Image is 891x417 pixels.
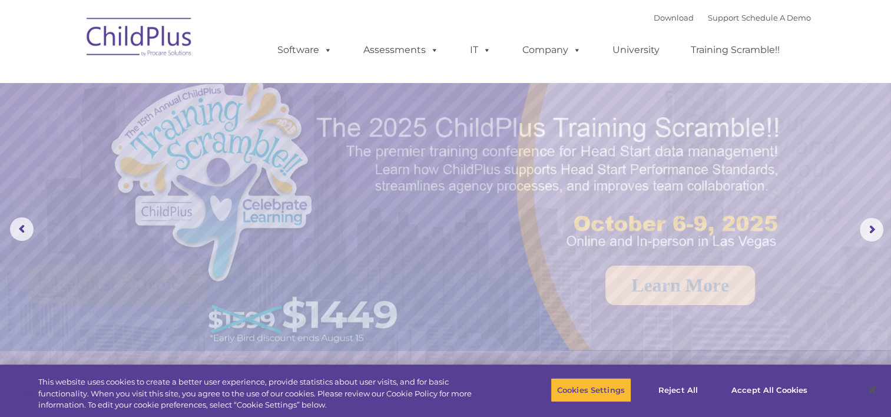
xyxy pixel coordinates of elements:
a: Request a Demo [28,265,206,304]
a: University [601,38,671,62]
div: This website uses cookies to create a better user experience, provide statistics about user visit... [38,376,490,411]
a: IT [458,38,503,62]
a: Support [708,13,739,22]
font: | [654,13,811,22]
rs-layer: The Future of ChildPlus is Here! [28,102,313,249]
a: Software [266,38,344,62]
span: Last name [164,78,200,87]
a: Schedule A Demo [741,13,811,22]
button: Accept All Cookies [725,378,814,402]
a: Training Scramble!! [679,38,791,62]
span: Phone number [164,126,214,135]
button: Reject All [641,378,715,402]
a: Download [654,13,694,22]
button: Close [859,377,885,403]
button: Cookies Settings [551,378,631,402]
a: Company [511,38,593,62]
img: ChildPlus by Procare Solutions [81,9,198,68]
rs-layer: Boost your productivity and streamline your success in ChildPlus Online! [615,112,880,227]
a: Assessments [352,38,451,62]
